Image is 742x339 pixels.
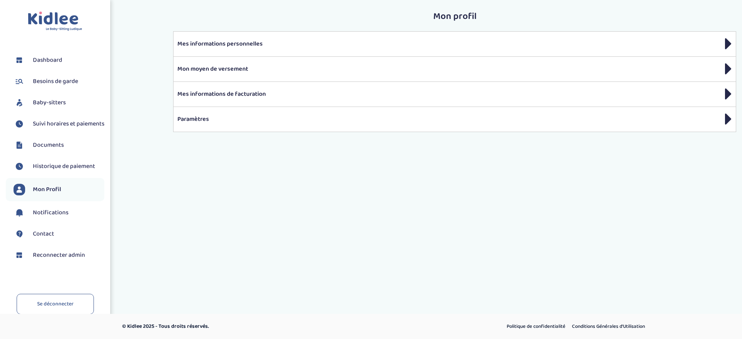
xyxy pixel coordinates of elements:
p: Mes informations de facturation [177,90,732,99]
span: Documents [33,141,64,150]
span: Dashboard [33,56,62,65]
img: dashboard.svg [14,54,25,66]
img: profil.svg [14,184,25,195]
img: logo.svg [28,12,82,31]
p: Mes informations personnelles [177,39,732,49]
a: Documents [14,139,104,151]
a: Reconnecter admin [14,249,104,261]
span: Reconnecter admin [33,251,85,260]
a: Notifications [14,207,104,219]
img: babysitters.svg [14,97,25,108]
span: Mon Profil [33,185,61,194]
a: Dashboard [14,54,104,66]
a: Baby-sitters [14,97,104,108]
img: contact.svg [14,228,25,240]
img: suivihoraire.svg [14,118,25,130]
a: Se déconnecter [17,294,94,314]
img: notification.svg [14,207,25,219]
a: Politique de confidentialité [504,322,568,332]
a: Conditions Générales d’Utilisation [569,322,648,332]
img: suivihoraire.svg [14,161,25,172]
img: besoin.svg [14,76,25,87]
span: Historique de paiement [33,162,95,171]
a: Mon Profil [14,184,104,195]
p: Mon moyen de versement [177,64,732,74]
p: Paramètres [177,115,732,124]
span: Contact [33,229,54,239]
span: Baby-sitters [33,98,66,107]
img: documents.svg [14,139,25,151]
span: Notifications [33,208,68,217]
p: © Kidlee 2025 - Tous droits réservés. [122,322,404,331]
a: Contact [14,228,104,240]
a: Historique de paiement [14,161,104,172]
a: Besoins de garde [14,76,104,87]
img: dashboard.svg [14,249,25,261]
a: Suivi horaires et paiements [14,118,104,130]
span: Suivi horaires et paiements [33,119,104,129]
span: Besoins de garde [33,77,78,86]
h2: Mon profil [173,12,736,22]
